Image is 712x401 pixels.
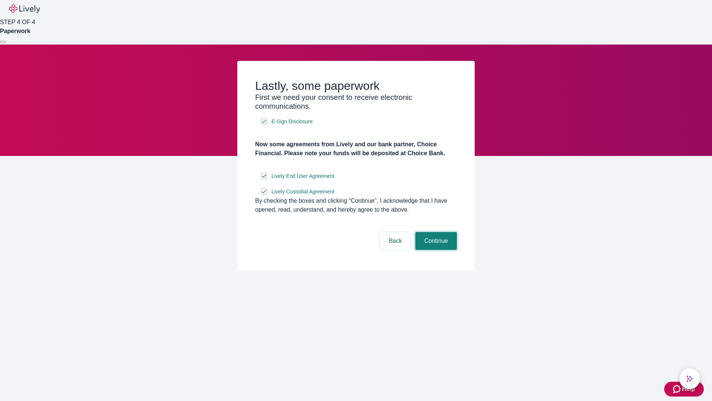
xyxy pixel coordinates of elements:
[682,385,695,394] span: Help
[255,79,457,93] h2: Lastly, some paperwork
[270,187,336,196] a: e-sign disclosure document
[271,172,334,180] span: Lively End User Agreement
[271,188,334,196] span: Lively Custodial Agreement
[255,93,457,111] h3: First we need your consent to receive electronic communications.
[271,118,313,125] span: E-Sign Disclosure
[415,232,457,250] button: Continue
[664,382,704,397] button: Zendesk support iconHelp
[686,375,693,382] svg: Lively AI Assistant
[9,4,40,13] img: Lively
[270,172,336,181] a: e-sign disclosure document
[673,385,682,394] svg: Zendesk support icon
[270,117,314,126] a: e-sign disclosure document
[255,140,457,158] h4: Now some agreements from Lively and our bank partner, Choice Financial. Please note your funds wi...
[679,368,700,389] button: chat
[380,232,411,250] button: Back
[255,196,457,214] div: By checking the boxes and clicking “Continue", I acknowledge that I have opened, read, understand...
